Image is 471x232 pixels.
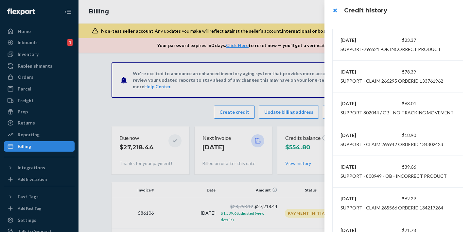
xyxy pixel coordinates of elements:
div: $18.90 [378,132,416,139]
p: [DATE] [340,100,378,107]
div: SUPPORT - CLAIM 265566 orderId 134217264 [340,205,443,211]
div: $62.29 [378,195,416,202]
div: SUPPORT - CLAIM 266295 orderId 133761962 [340,78,443,84]
p: [DATE] [340,195,378,202]
p: [DATE] [340,69,378,75]
p: [DATE] [340,37,378,43]
div: support-796521 -ob incorrect product [340,46,441,53]
button: close [328,4,341,17]
div: $63.04 [378,100,416,107]
h3: Credit history [344,6,463,15]
div: support - 800949 - OB - Incorrect product [340,173,447,179]
div: Support 802044 / OB - No tracking movement [340,109,454,116]
p: [DATE] [340,132,378,139]
div: SUPPORT - CLAIM 265942 orderId 134302423 [340,141,443,148]
div: $23.37 [378,37,416,43]
div: $39.66 [378,164,416,170]
div: $78.39 [378,69,416,75]
p: [DATE] [340,164,378,170]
